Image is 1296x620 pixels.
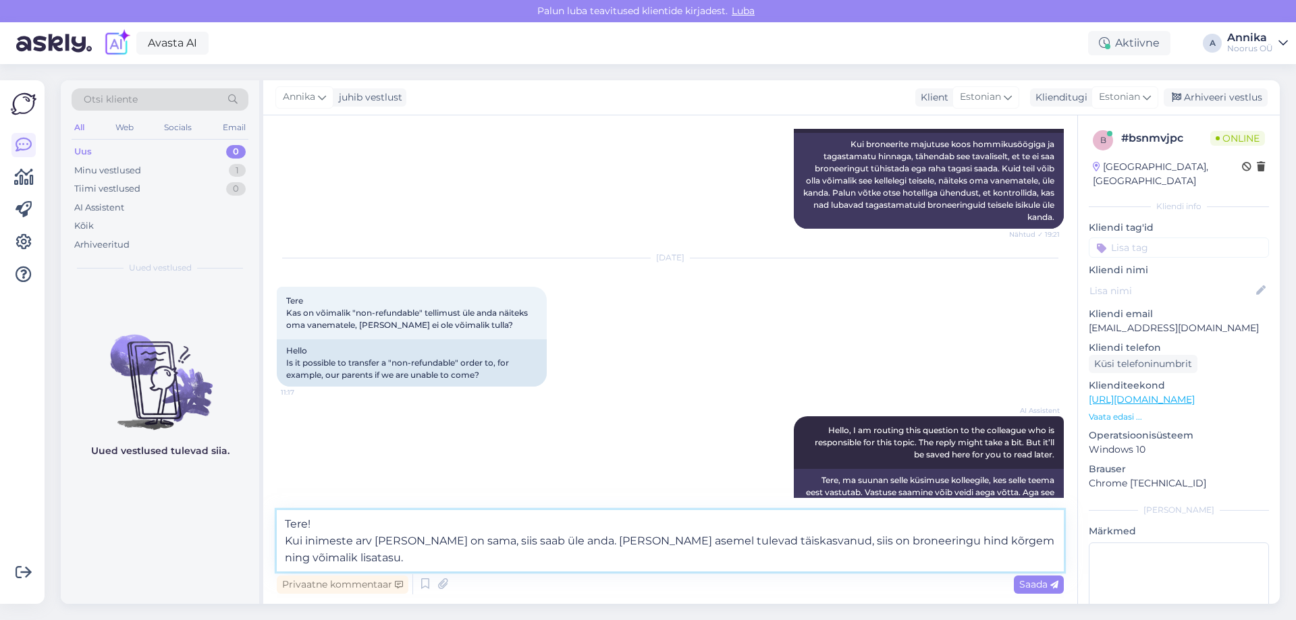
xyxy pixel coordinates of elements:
div: Arhiveeri vestlus [1164,88,1268,107]
p: Märkmed [1089,524,1269,538]
span: Hello, I am routing this question to the colleague who is responsible for this topic. The reply m... [815,425,1056,459]
span: AI Assistent [1009,405,1060,416]
div: Socials [161,119,194,136]
span: 11:17 [281,387,331,397]
div: Kliendi info [1089,200,1269,213]
span: Tere Kas on võimalik "non-refundable" tellimust üle anda näiteks oma vanematele, [PERSON_NAME] ei... [286,295,530,330]
p: Kliendi tag'id [1089,221,1269,235]
a: Avasta AI [136,32,209,55]
div: Privaatne kommentaar [277,575,408,594]
span: Otsi kliente [84,92,138,107]
p: Operatsioonisüsteem [1089,428,1269,443]
div: Uus [74,145,92,159]
div: Kui broneerite majutuse koos hommikusöögiga ja tagastamatu hinnaga, tähendab see tavaliselt, et t... [794,133,1064,229]
p: Klienditeekond [1089,378,1269,393]
div: 0 [226,145,246,159]
p: Kliendi email [1089,307,1269,321]
div: Annika [1227,32,1273,43]
p: Uued vestlused tulevad siia. [91,444,230,458]
span: Luba [728,5,759,17]
div: Tere, ma suunan selle küsimuse kolleegile, kes selle teema eest vastutab. Vastuse saamine võib ve... [794,469,1064,516]
p: Vaata edasi ... [1089,411,1269,423]
div: Hello Is it possible to transfer a "non-refundable" order to, for example, our parents if we are ... [277,339,547,387]
textarea: Tere! Kui inimeste arv [PERSON_NAME] on sama, siis saab üle anda. [PERSON_NAME] asemel tulevad tä... [277,510,1064,571]
div: All [72,119,87,136]
div: 0 [226,182,246,196]
span: Online [1210,131,1265,146]
div: 1 [229,164,246,177]
div: Klienditugi [1030,90,1087,105]
img: Askly Logo [11,91,36,117]
div: [PERSON_NAME] [1089,504,1269,516]
p: Brauser [1089,462,1269,476]
img: No chats [61,310,259,432]
div: Minu vestlused [74,164,141,177]
p: Kliendi telefon [1089,341,1269,355]
span: Annika [283,90,315,105]
div: Tiimi vestlused [74,182,140,196]
span: Saada [1019,578,1058,590]
p: [EMAIL_ADDRESS][DOMAIN_NAME] [1089,321,1269,335]
span: Uued vestlused [129,262,192,274]
span: Estonian [960,90,1001,105]
div: Web [113,119,136,136]
div: AI Assistent [74,201,124,215]
p: Chrome [TECHNICAL_ID] [1089,476,1269,490]
p: Kliendi nimi [1089,263,1269,277]
div: Küsi telefoninumbrit [1089,355,1197,373]
span: b [1100,135,1106,145]
img: explore-ai [103,29,131,57]
div: Noorus OÜ [1227,43,1273,54]
div: [DATE] [277,252,1064,264]
div: A [1203,34,1222,53]
input: Lisa tag [1089,237,1269,258]
span: Nähtud ✓ 19:21 [1009,229,1060,239]
div: Klient [915,90,948,105]
p: Windows 10 [1089,443,1269,457]
div: Aktiivne [1088,31,1170,55]
a: [URL][DOMAIN_NAME] [1089,393,1195,405]
div: Email [220,119,248,136]
div: juhib vestlust [333,90,402,105]
div: Arhiveeritud [74,238,130,252]
a: AnnikaNoorus OÜ [1227,32,1288,54]
div: [GEOGRAPHIC_DATA], [GEOGRAPHIC_DATA] [1093,160,1242,188]
input: Lisa nimi [1089,283,1253,298]
div: # bsnmvjpc [1121,130,1210,146]
div: Kõik [74,219,94,233]
span: Estonian [1099,90,1140,105]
